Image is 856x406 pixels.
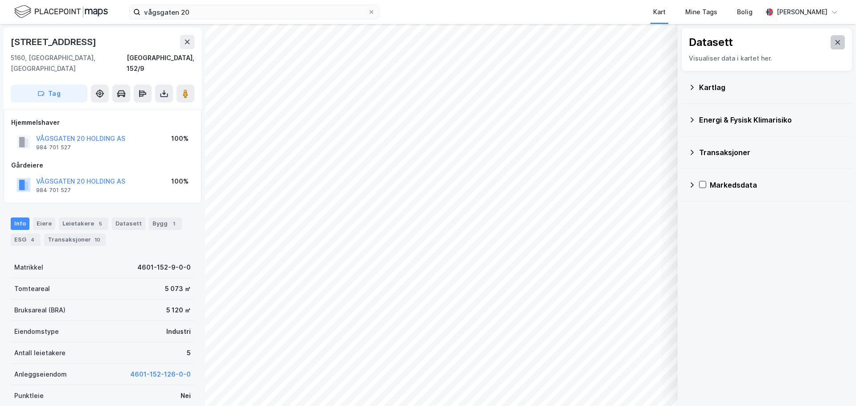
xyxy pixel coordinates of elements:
div: Transaksjoner [699,147,845,158]
div: 984 701 527 [36,187,71,194]
input: Søk på adresse, matrikkel, gårdeiere, leietakere eller personer [140,5,368,19]
div: Anleggseiendom [14,369,67,380]
div: Datasett [689,35,733,49]
div: Kart [653,7,666,17]
img: logo.f888ab2527a4732fd821a326f86c7f29.svg [14,4,108,20]
div: Eiere [33,217,55,230]
div: Eiendomstype [14,326,59,337]
div: 5160, [GEOGRAPHIC_DATA], [GEOGRAPHIC_DATA] [11,53,127,74]
div: 4 [28,235,37,244]
div: 100% [171,133,189,144]
div: Industri [166,326,191,337]
div: [GEOGRAPHIC_DATA], 152/9 [127,53,194,74]
div: Matrikkel [14,262,43,273]
div: ESG [11,234,41,246]
div: 10 [93,235,102,244]
div: Visualiser data i kartet her. [689,53,845,64]
div: 5 120 ㎡ [166,305,191,316]
button: 4601-152-126-0-0 [130,369,191,380]
div: Transaksjoner [44,234,106,246]
div: 1 [169,219,178,228]
div: 5 [96,219,105,228]
div: Mine Tags [685,7,717,17]
div: 984 701 527 [36,144,71,151]
div: Bygg [149,217,182,230]
div: Datasett [112,217,145,230]
div: Kartlag [699,82,845,93]
div: 4601-152-9-0-0 [137,262,191,273]
div: Nei [181,390,191,401]
iframe: Chat Widget [811,363,856,406]
div: 100% [171,176,189,187]
div: [STREET_ADDRESS] [11,35,98,49]
div: Antall leietakere [14,348,66,358]
div: Kontrollprogram for chat [811,363,856,406]
div: Leietakere [59,217,108,230]
div: Bolig [737,7,753,17]
div: Bruksareal (BRA) [14,305,66,316]
div: Markedsdata [710,180,845,190]
div: [PERSON_NAME] [777,7,827,17]
div: 5 [187,348,191,358]
div: Hjemmelshaver [11,117,194,128]
div: Energi & Fysisk Klimarisiko [699,115,845,125]
button: Tag [11,85,87,103]
div: Gårdeiere [11,160,194,171]
div: Tomteareal [14,283,50,294]
div: 5 073 ㎡ [165,283,191,294]
div: Info [11,217,29,230]
div: Punktleie [14,390,44,401]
